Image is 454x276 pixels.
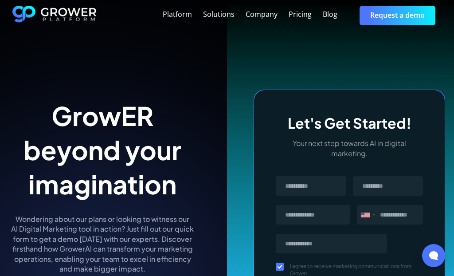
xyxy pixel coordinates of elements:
[246,10,278,19] div: Company
[360,6,435,25] a: Request a demo
[203,10,235,19] div: Solutions
[323,9,337,20] a: Blog
[163,10,192,19] div: Platform
[276,114,423,131] h3: Let's Get Started!
[203,9,235,20] a: Solutions
[9,214,196,274] p: Wondering about our plans or looking to witness our AI Digital Marketing tool in action? Just fil...
[246,9,278,20] a: Company
[357,205,378,224] div: United States: +1
[289,9,312,20] a: Pricing
[9,99,196,201] h1: GrowER beyond your imagination
[163,9,192,20] a: Platform
[323,10,337,19] div: Blog
[12,6,97,25] a: home
[276,138,423,158] p: Your next step towards AI in digital marketing.
[289,10,312,19] div: Pricing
